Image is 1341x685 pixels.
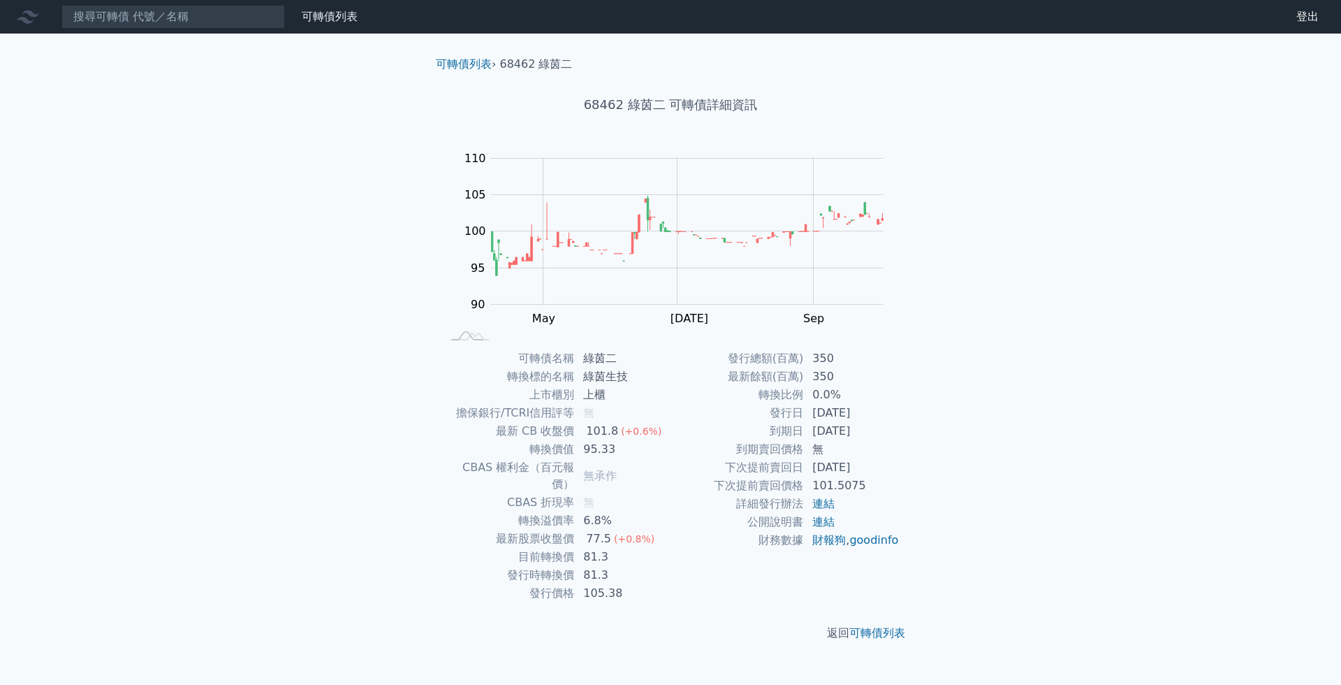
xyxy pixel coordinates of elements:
[575,368,670,386] td: 綠茵生技
[425,625,916,642] p: 返回
[575,440,670,459] td: 95.33
[441,386,575,404] td: 上市櫃別
[441,512,575,530] td: 轉換溢價率
[302,10,358,23] a: 可轉債列表
[575,566,670,584] td: 81.3
[583,423,621,440] div: 101.8
[804,531,900,549] td: ,
[804,440,900,459] td: 無
[441,530,575,548] td: 最新股票收盤價
[61,5,285,29] input: 搜尋可轉債 代號／名稱
[670,440,804,459] td: 到期賣回價格
[614,533,654,545] span: (+0.8%)
[849,533,898,547] a: goodinfo
[441,584,575,603] td: 發行價格
[464,224,486,238] tspan: 100
[471,298,485,311] tspan: 90
[575,349,670,368] td: 綠茵二
[670,422,804,440] td: 到期日
[804,459,900,477] td: [DATE]
[575,584,670,603] td: 105.38
[575,512,670,530] td: 6.8%
[804,477,900,495] td: 101.5075
[532,312,555,325] tspan: May
[583,531,614,547] div: 77.5
[670,477,804,495] td: 下次提前賣回價格
[670,459,804,477] td: 下次提前賣回日
[670,312,708,325] tspan: [DATE]
[464,188,486,201] tspan: 105
[670,386,804,404] td: 轉換比例
[441,440,575,459] td: 轉換價值
[804,422,900,440] td: [DATE]
[621,426,661,437] span: (+0.6%)
[583,406,594,419] span: 無
[804,404,900,422] td: [DATE]
[436,56,496,73] li: ›
[670,531,804,549] td: 財務數據
[457,152,904,325] g: Chart
[425,95,916,115] h1: 68462 綠茵二 可轉債詳細資訊
[575,386,670,404] td: 上櫃
[464,152,486,165] tspan: 110
[804,368,900,386] td: 350
[471,261,485,275] tspan: 95
[803,312,824,325] tspan: Sep
[804,349,900,368] td: 350
[436,57,492,71] a: 可轉債列表
[441,368,575,386] td: 轉換標的名稱
[491,195,883,275] g: Series
[812,515,835,528] a: 連結
[575,548,670,566] td: 81.3
[670,349,804,368] td: 發行總額(百萬)
[500,56,573,73] li: 68462 綠茵二
[812,497,835,510] a: 連結
[804,386,900,404] td: 0.0%
[441,349,575,368] td: 可轉債名稱
[441,548,575,566] td: 目前轉換價
[670,368,804,386] td: 最新餘額(百萬)
[1285,6,1330,28] a: 登出
[441,493,575,512] td: CBAS 折現率
[583,469,617,482] span: 無承作
[812,533,846,547] a: 財報狗
[441,422,575,440] td: 最新 CB 收盤價
[441,566,575,584] td: 發行時轉換價
[441,404,575,422] td: 擔保銀行/TCRI信用評等
[670,513,804,531] td: 公開說明書
[670,495,804,513] td: 詳細發行辦法
[583,496,594,509] span: 無
[670,404,804,422] td: 發行日
[849,626,905,640] a: 可轉債列表
[441,459,575,493] td: CBAS 權利金（百元報價）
